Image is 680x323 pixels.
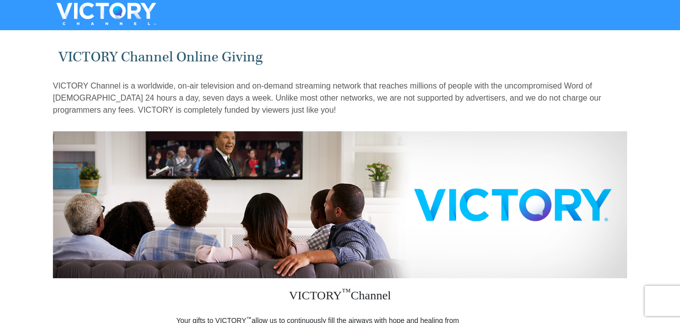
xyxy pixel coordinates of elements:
sup: ™ [246,315,252,321]
img: VICTORYTHON - VICTORY Channel [43,3,169,25]
p: VICTORY Channel is a worldwide, on-air television and on-demand streaming network that reaches mi... [53,80,627,116]
h3: VICTORY Channel [176,278,504,315]
sup: ™ [342,287,351,297]
h1: VICTORY Channel Online Giving [58,49,622,65]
